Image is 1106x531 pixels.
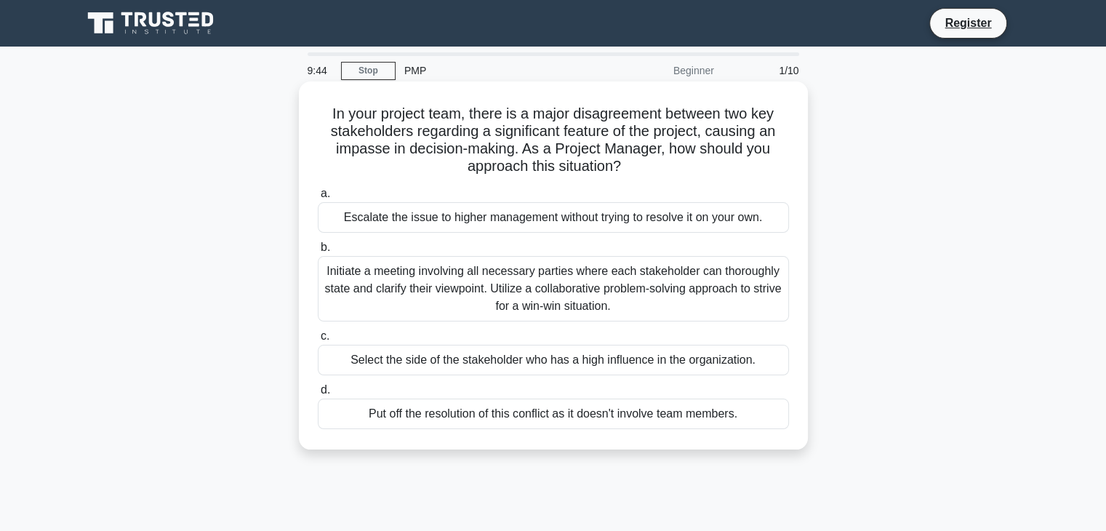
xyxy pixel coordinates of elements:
[318,399,789,429] div: Put off the resolution of this conflict as it doesn't involve team members.
[396,56,596,85] div: PMP
[321,187,330,199] span: a.
[596,56,723,85] div: Beginner
[318,256,789,322] div: Initiate a meeting involving all necessary parties where each stakeholder can thoroughly state an...
[299,56,341,85] div: 9:44
[321,383,330,396] span: d.
[321,241,330,253] span: b.
[318,202,789,233] div: Escalate the issue to higher management without trying to resolve it on your own.
[936,14,1000,32] a: Register
[321,330,329,342] span: c.
[316,105,790,176] h5: In your project team, there is a major disagreement between two key stakeholders regarding a sign...
[341,62,396,80] a: Stop
[318,345,789,375] div: Select the side of the stakeholder who has a high influence in the organization.
[723,56,808,85] div: 1/10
